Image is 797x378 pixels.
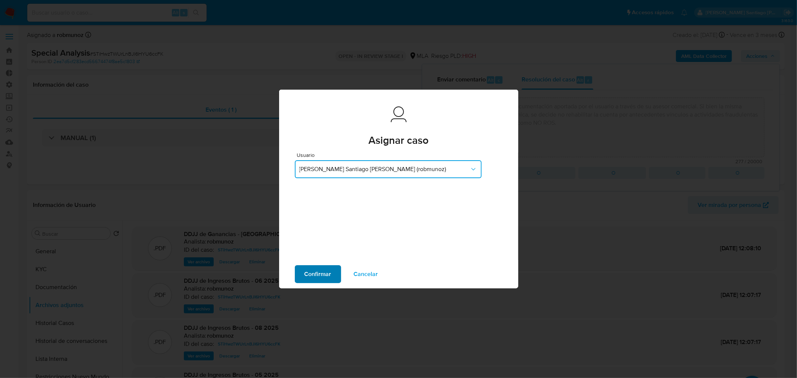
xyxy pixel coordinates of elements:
span: Cancelar [354,266,378,282]
span: Usuario [297,152,484,158]
span: Confirmar [305,266,331,282]
span: [PERSON_NAME] Santiago [PERSON_NAME] (robmunoz) [299,165,470,173]
span: Asignar caso [368,135,429,146]
button: Cancelar [344,265,388,283]
button: [PERSON_NAME] Santiago [PERSON_NAME] (robmunoz) [295,160,482,178]
button: Confirmar [295,265,341,283]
